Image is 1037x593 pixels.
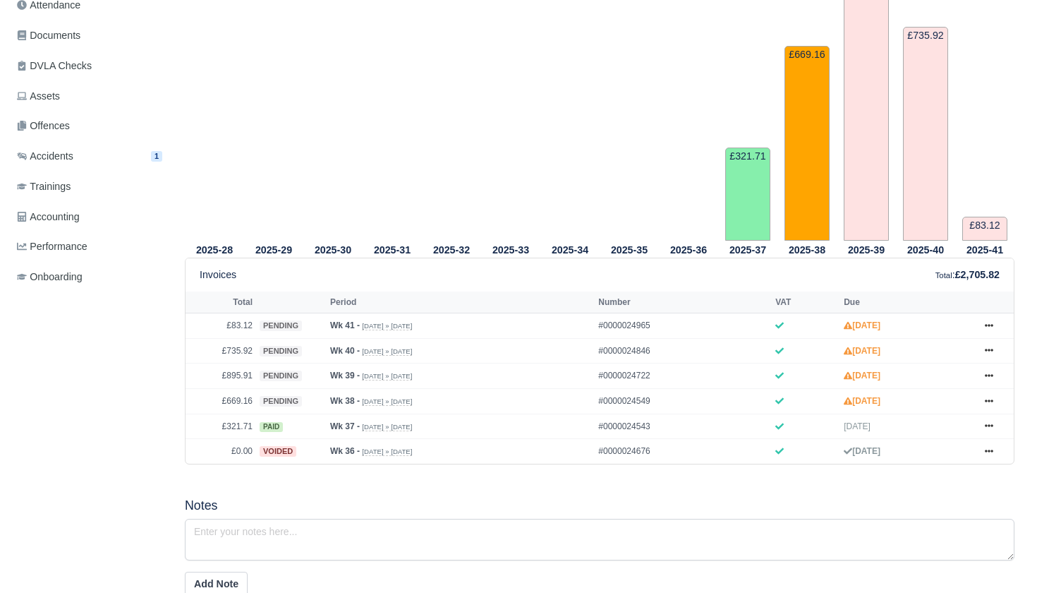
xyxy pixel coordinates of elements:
[955,241,1014,258] th: 2025-41
[17,148,73,164] span: Accidents
[11,83,168,110] a: Assets
[777,241,837,258] th: 2025-38
[11,112,168,140] a: Offences
[659,241,718,258] th: 2025-36
[17,239,87,255] span: Performance
[725,148,770,241] td: £321.71
[17,209,80,225] span: Accounting
[595,292,772,313] th: Number
[17,118,70,134] span: Offences
[844,321,880,330] strong: [DATE]
[260,422,283,432] span: paid
[962,217,1007,241] td: £83.12
[362,423,412,431] small: [DATE] » [DATE]
[362,322,412,330] small: [DATE] » [DATE]
[595,439,772,464] td: #0000024676
[260,396,302,407] span: pending
[260,446,296,457] span: voided
[363,241,422,258] th: 2025-31
[966,525,1037,593] iframe: Chat Widget
[330,346,360,356] strong: Wk 40 -
[422,241,481,258] th: 2025-32
[186,439,256,464] td: £0.00
[481,241,540,258] th: 2025-33
[330,371,360,381] strong: Wk 39 -
[600,241,659,258] th: 2025-35
[17,179,71,195] span: Trainings
[595,364,772,389] td: #0000024722
[330,446,360,456] strong: Wk 36 -
[186,338,256,364] td: £735.92
[11,233,168,260] a: Performance
[718,241,777,258] th: 2025-37
[935,267,1000,283] div: :
[837,241,896,258] th: 2025-39
[260,321,302,331] span: pending
[844,446,880,456] strong: [DATE]
[151,151,162,162] span: 1
[327,292,595,313] th: Period
[362,448,412,456] small: [DATE] » [DATE]
[11,173,168,200] a: Trainings
[844,346,880,356] strong: [DATE]
[844,396,880,406] strong: [DATE]
[17,58,92,74] span: DVLA Checks
[595,389,772,414] td: #0000024549
[11,263,168,291] a: Onboarding
[200,269,236,281] h6: Invoices
[330,396,360,406] strong: Wk 38 -
[595,338,772,364] td: #0000024846
[540,241,600,258] th: 2025-34
[260,346,302,357] span: pending
[186,292,256,313] th: Total
[362,397,412,406] small: [DATE] » [DATE]
[186,389,256,414] td: £669.16
[362,372,412,381] small: [DATE] » [DATE]
[11,203,168,231] a: Accounting
[330,421,360,431] strong: Wk 37 -
[840,292,971,313] th: Due
[244,241,303,258] th: 2025-29
[595,414,772,439] td: #0000024543
[11,22,168,49] a: Documents
[260,371,302,381] span: pending
[896,241,955,258] th: 2025-40
[595,313,772,339] td: #0000024965
[186,414,256,439] td: £321.71
[935,271,952,280] small: Total
[772,292,840,313] th: VAT
[11,52,168,80] a: DVLA Checks
[11,143,168,170] a: Accidents 1
[17,28,80,44] span: Documents
[362,347,412,356] small: [DATE] » [DATE]
[186,313,256,339] td: £83.12
[903,27,948,241] td: £735.92
[17,269,83,285] span: Onboarding
[186,364,256,389] td: £895.91
[955,269,1000,280] strong: £2,705.82
[784,46,830,241] td: £669.16
[303,241,363,258] th: 2025-30
[185,498,1014,513] h5: Notes
[844,421,871,431] span: [DATE]
[17,88,60,104] span: Assets
[330,321,360,330] strong: Wk 41 -
[844,371,880,381] strong: [DATE]
[185,241,244,258] th: 2025-28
